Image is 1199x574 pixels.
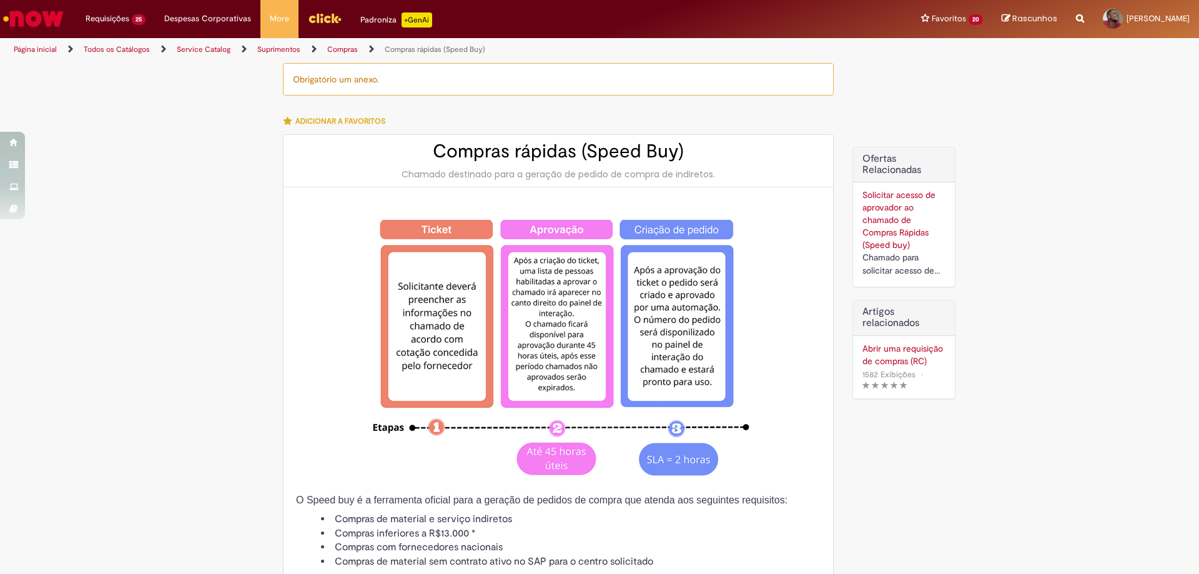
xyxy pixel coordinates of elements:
span: 20 [969,14,983,25]
div: Obrigatório um anexo. [283,63,834,96]
span: More [270,12,289,25]
span: • [918,366,925,383]
a: Todos os Catálogos [84,44,150,54]
div: Chamado para solicitar acesso de aprovador ao ticket de Speed buy [862,251,945,277]
img: click_logo_yellow_360x200.png [308,9,342,27]
ul: Trilhas de página [9,38,790,61]
span: O Speed buy é a ferramenta oficial para a geração de pedidos de compra que atenda aos seguintes r... [296,495,787,505]
li: Compras de material sem contrato ativo no SAP para o centro solicitado [321,555,821,569]
li: Compras com fornecedores nacionais [321,540,821,555]
a: Service Catalog [177,44,230,54]
p: +GenAi [402,12,432,27]
a: Compras rápidas (Speed Buy) [385,44,485,54]
h2: Ofertas Relacionadas [862,154,945,176]
li: Compras de material e serviço indiretos [321,512,821,527]
a: Página inicial [14,44,57,54]
span: [PERSON_NAME] [1127,13,1190,24]
h2: Compras rápidas (Speed Buy) [296,141,821,162]
span: Rascunhos [1012,12,1057,24]
span: Adicionar a Favoritos [295,116,385,126]
div: Padroniza [360,12,432,27]
a: Compras [327,44,358,54]
button: Adicionar a Favoritos [283,108,392,134]
h3: Artigos relacionados [862,307,945,329]
a: Rascunhos [1002,13,1057,25]
span: Favoritos [932,12,966,25]
span: Requisições [86,12,129,25]
a: Solicitar acesso de aprovador ao chamado de Compras Rápidas (Speed buy) [862,189,935,250]
a: Suprimentos [257,44,300,54]
a: Abrir uma requisição de compras (RC) [862,342,945,367]
div: Ofertas Relacionadas [852,147,955,287]
div: Chamado destinado para a geração de pedido de compra de indiretos. [296,168,821,181]
span: 1582 Exibições [862,369,915,380]
span: Despesas Corporativas [164,12,251,25]
span: 25 [132,14,146,25]
img: ServiceNow [1,6,66,31]
li: Compras inferiores a R$13.000 * [321,527,821,541]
